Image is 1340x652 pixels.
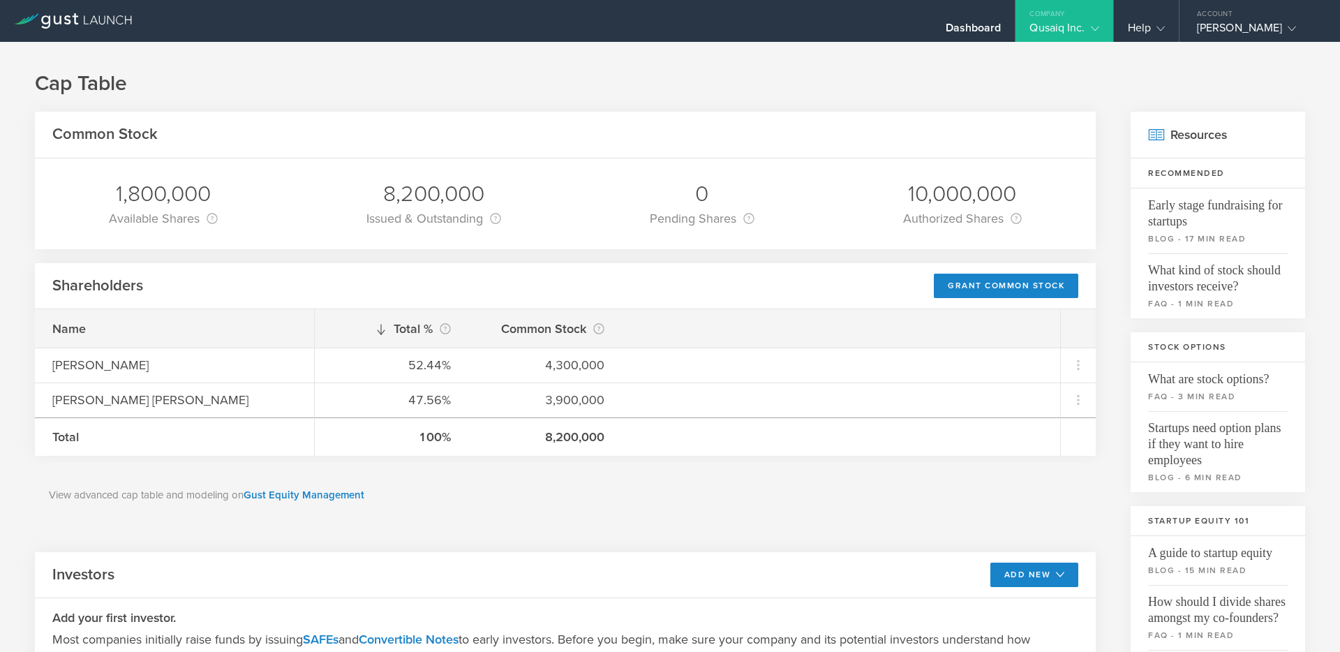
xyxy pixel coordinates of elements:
[1148,585,1288,626] span: How should I divide shares amongst my co-founders?
[1148,232,1288,245] small: blog - 17 min read
[934,274,1078,298] div: Grant Common Stock
[1148,411,1288,468] span: Startups need option plans if they want to hire employees
[1131,536,1305,585] a: A guide to startup equityblog - 15 min read
[332,319,451,339] div: Total %
[486,356,604,374] div: 4,300,000
[486,428,604,446] div: 8,200,000
[366,209,501,228] div: Issued & Outstanding
[1148,188,1288,230] span: Early stage fundraising for startups
[35,70,1305,98] h1: Cap Table
[1131,188,1305,253] a: Early stage fundraising for startupsblog - 17 min read
[332,356,451,374] div: 52.44%
[650,179,754,209] div: 0
[49,487,1082,503] p: View advanced cap table and modeling on
[1131,253,1305,318] a: What kind of stock should investors receive?faq - 1 min read
[1131,506,1305,536] h3: Startup Equity 101
[1131,585,1305,650] a: How should I divide shares amongst my co-founders?faq - 1 min read
[332,391,451,409] div: 47.56%
[990,563,1079,587] button: Add New
[1131,362,1305,411] a: What are stock options?faq - 3 min read
[1148,629,1288,642] small: faq - 1 min read
[52,124,158,145] h2: Common Stock
[903,179,1022,209] div: 10,000,000
[303,632,338,647] a: SAFEs
[52,565,114,585] h2: Investors
[109,209,218,228] div: Available Shares
[1029,21,1099,42] div: Qusaiq Inc.
[1148,253,1288,295] span: What kind of stock should investors receive?
[52,428,297,446] div: Total
[1148,390,1288,403] small: faq - 3 min read
[650,209,754,228] div: Pending Shares
[1131,158,1305,188] h3: Recommended
[52,391,297,409] div: [PERSON_NAME] [PERSON_NAME]
[1128,21,1165,42] div: Help
[1148,362,1288,387] span: What are stock options?
[1131,411,1305,492] a: Startups need option plans if they want to hire employeesblog - 6 min read
[1148,564,1288,577] small: blog - 15 min read
[52,356,297,374] div: [PERSON_NAME]
[486,319,604,339] div: Common Stock
[1131,112,1305,158] h2: Resources
[109,179,218,209] div: 1,800,000
[52,276,143,296] h2: Shareholders
[366,179,501,209] div: 8,200,000
[1148,297,1288,310] small: faq - 1 min read
[946,21,1002,42] div: Dashboard
[903,209,1022,228] div: Authorized Shares
[486,391,604,409] div: 3,900,000
[1131,332,1305,362] h3: Stock Options
[1197,21,1316,42] div: [PERSON_NAME]
[52,320,297,338] div: Name
[244,489,364,501] a: Gust Equity Management
[332,428,451,446] div: 100%
[1148,471,1288,484] small: blog - 6 min read
[1148,536,1288,561] span: A guide to startup equity
[359,632,459,647] a: Convertible Notes
[52,609,1078,627] h3: Add your first investor.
